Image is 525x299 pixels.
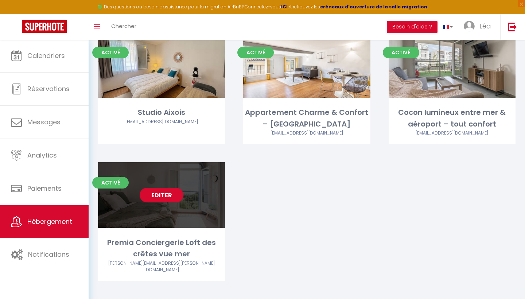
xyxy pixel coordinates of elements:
[27,217,72,226] span: Hébergement
[389,130,516,137] div: Airbnb
[28,250,69,259] span: Notifications
[320,4,427,10] a: créneaux d'ouverture de la salle migration
[464,21,475,32] img: ...
[383,47,419,58] span: Activé
[98,107,225,118] div: Studio Aixois
[6,3,28,25] button: Ouvrir le widget de chat LiveChat
[27,151,57,160] span: Analytics
[243,107,370,130] div: Appartement Charme & Confort – [GEOGRAPHIC_DATA]
[458,14,500,40] a: ... Léa
[27,84,70,93] span: Réservations
[111,22,136,30] span: Chercher
[98,260,225,274] div: Airbnb
[140,188,183,202] a: Editer
[508,22,517,31] img: logout
[92,177,129,189] span: Activé
[243,130,370,137] div: Airbnb
[98,237,225,260] div: Premia Conciergerie Loft des crêtes vue mer
[92,47,129,58] span: Activé
[106,14,142,40] a: Chercher
[27,184,62,193] span: Paiements
[494,266,520,294] iframe: Chat
[237,47,274,58] span: Activé
[27,51,65,60] span: Calendriers
[479,22,491,31] span: Léa
[387,21,437,33] button: Besoin d'aide ?
[389,107,516,130] div: Cocon lumineux entre mer & aéroport – tout confort
[281,4,288,10] a: ICI
[98,119,225,125] div: Airbnb
[27,117,61,127] span: Messages
[22,20,67,33] img: Super Booking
